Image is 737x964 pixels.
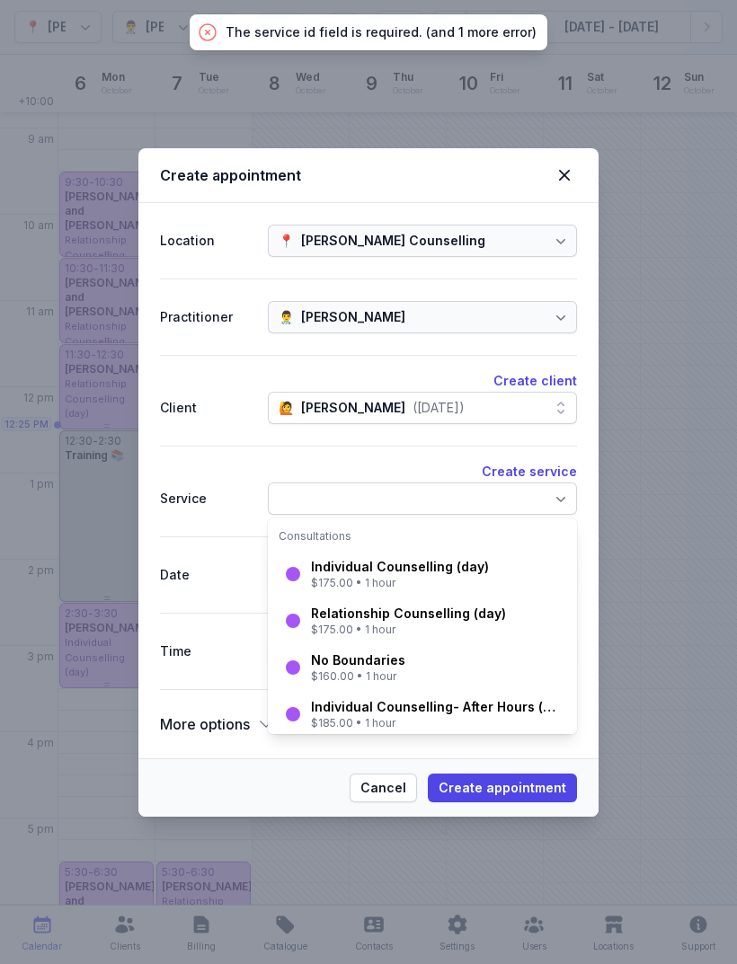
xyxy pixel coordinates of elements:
[311,716,563,730] div: $185.00 • 1 hour
[311,698,563,716] div: Individual Counselling- After Hours (after 5pm)
[439,777,566,799] span: Create appointment
[493,370,577,392] button: Create client
[311,623,506,637] div: $175.00 • 1 hour
[311,669,405,684] div: $160.00 • 1 hour
[160,164,552,186] div: Create appointment
[160,230,253,252] div: Location
[301,230,485,252] div: [PERSON_NAME] Counselling
[350,774,417,802] button: Cancel
[279,397,294,419] div: 🙋️
[301,306,405,328] div: [PERSON_NAME]
[160,488,253,509] div: Service
[160,641,253,662] div: Time
[311,576,489,590] div: $175.00 • 1 hour
[360,777,406,799] span: Cancel
[311,651,405,669] div: No Boundaries
[160,397,253,419] div: Client
[311,558,489,576] div: Individual Counselling (day)
[279,230,294,252] div: 📍
[160,712,250,737] span: More options
[279,529,566,544] div: Consultations
[279,306,294,328] div: 👨‍⚕️
[482,461,577,482] button: Create service
[160,306,253,328] div: Practitioner
[428,774,577,802] button: Create appointment
[311,605,506,623] div: Relationship Counselling (day)
[160,564,253,586] div: Date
